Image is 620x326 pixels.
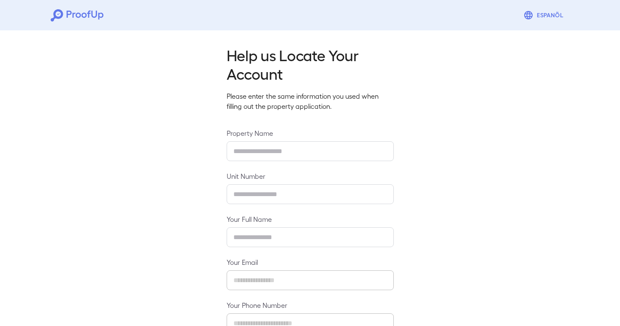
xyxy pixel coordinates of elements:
[227,128,394,138] label: Property Name
[227,91,394,111] p: Please enter the same information you used when filling out the property application.
[227,257,394,267] label: Your Email
[227,171,394,181] label: Unit Number
[227,214,394,224] label: Your Full Name
[520,7,569,24] button: Espanõl
[227,46,394,83] h2: Help us Locate Your Account
[227,300,394,310] label: Your Phone Number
